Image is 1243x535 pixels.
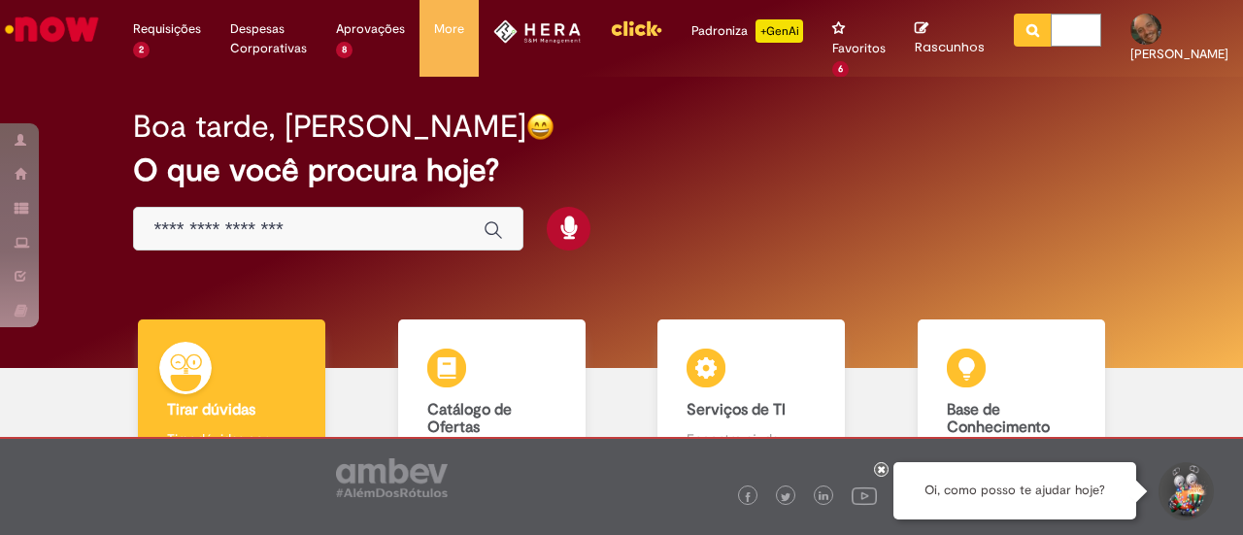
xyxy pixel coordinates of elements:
[427,400,512,437] b: Catálogo de Ofertas
[893,462,1136,519] div: Oi, como posso te ajudar hoje?
[167,429,296,468] p: Tirar dúvidas com Lupi Assist e Gen Ai
[133,42,150,58] span: 2
[336,458,448,497] img: logo_footer_ambev_rotulo_gray.png
[610,14,662,43] img: click_logo_yellow_360x200.png
[915,38,985,56] span: Rascunhos
[493,19,582,44] img: HeraLogo.png
[133,110,526,144] h2: Boa tarde, [PERSON_NAME]
[526,113,554,141] img: happy-face.png
[621,319,882,487] a: Serviços de TI Encontre ajuda
[915,20,985,56] a: Rascunhos
[362,319,622,487] a: Catálogo de Ofertas Abra uma solicitação
[102,319,362,487] a: Tirar dúvidas Tirar dúvidas com Lupi Assist e Gen Ai
[687,400,786,419] b: Serviços de TI
[882,319,1142,487] a: Base de Conhecimento Consulte e aprenda
[819,491,828,503] img: logo_footer_linkedin.png
[2,10,102,49] img: ServiceNow
[336,19,405,39] span: Aprovações
[1130,46,1228,62] span: [PERSON_NAME]
[691,19,803,43] div: Padroniza
[687,429,816,449] p: Encontre ajuda
[230,19,307,58] span: Despesas Corporativas
[434,19,464,39] span: More
[133,19,201,39] span: Requisições
[756,19,803,43] p: +GenAi
[832,39,886,58] span: Favoritos
[336,42,353,58] span: 8
[133,153,1109,187] h2: O que você procura hoje?
[1156,462,1214,520] button: Iniciar Conversa de Suporte
[743,492,753,502] img: logo_footer_facebook.png
[832,61,849,78] span: 6
[781,492,790,502] img: logo_footer_twitter.png
[1014,14,1052,47] button: Pesquisar
[167,400,255,419] b: Tirar dúvidas
[947,400,1050,437] b: Base de Conhecimento
[852,483,877,508] img: logo_footer_youtube.png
